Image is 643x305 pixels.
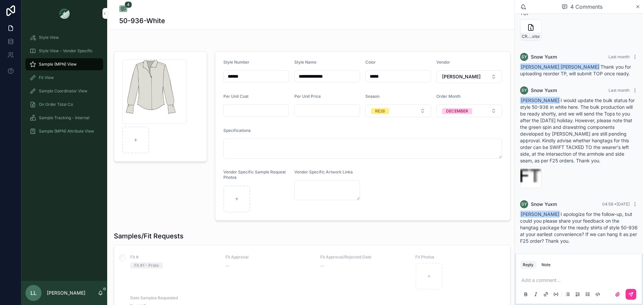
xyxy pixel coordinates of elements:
span: Snow Yuxm [531,201,557,208]
h1: Samples/Fit Requests [114,231,184,241]
span: [PERSON_NAME] [442,73,481,80]
span: Sample (MPN) Attribute View [39,129,94,134]
span: Sample Coordinator View [39,88,87,94]
span: Order Month [436,94,460,99]
span: Vendor Specific Artwork Links [294,169,353,174]
button: Select Button [436,70,502,83]
div: Note [542,262,551,268]
div: Fit #1 - Proto [134,262,159,269]
span: Last month [609,54,630,59]
span: Specifications [223,128,251,133]
span: I apologize for the follow-up, but could you please share your feedback on the hangtag package fo... [520,211,638,244]
div: DECEMBER [446,108,468,114]
span: Last month [609,88,630,93]
div: RE26 [375,108,385,114]
span: Sample Tracking - Internal [39,115,89,121]
span: On Order Total Co [39,102,73,107]
span: Style View [39,35,59,40]
span: [PERSON_NAME] [PERSON_NAME] [520,63,600,70]
span: Fit Approval [225,254,312,260]
span: .xlsx [531,34,540,39]
span: Per Unit Price [294,94,321,99]
div: scrollable content [21,27,107,146]
span: I would update the bulk status for style 50-936 in white here. The bulk production will be ready ... [520,97,635,163]
span: Style View - Vendor Specific [39,48,93,54]
span: Vendor Specific Sample Request Photos [223,169,286,180]
a: Sample Coordinator View [25,85,103,97]
button: Select Button [436,104,502,117]
span: Sample (MPN) View [39,62,77,67]
span: SY [521,202,527,207]
a: Sample (MPN) View [25,58,103,70]
span: Fit # [130,254,217,260]
span: -- [225,262,229,269]
span: 4 [125,1,132,8]
a: Style View - Vendor Specific [25,45,103,57]
span: LL [30,289,37,297]
span: -- [320,262,324,269]
span: Fit Photos [415,254,502,260]
p: [PERSON_NAME] [47,290,85,296]
span: Fit View [39,75,54,80]
button: 4 [119,5,127,13]
span: Snow Yuxm [531,87,557,94]
span: 04:58 • [DATE] [602,202,630,207]
span: Vendor [436,60,450,65]
button: Note [539,261,553,269]
span: SY [521,54,527,60]
span: Snow Yuxm [531,54,557,60]
span: Style Number [223,60,249,65]
a: Sample (MPN) Attribute View [25,125,103,137]
img: App logo [59,8,70,19]
span: [PERSON_NAME] [520,211,560,218]
span: Fit Approval/Rejected Date [320,254,407,260]
a: On Order Total Co [25,98,103,110]
span: SY [521,88,527,93]
a: Sample Tracking - Internal [25,112,103,124]
span: Thank you for uploading reorder TP, will submit TOP once ready. [520,64,631,76]
span: Date Samples Requested [130,295,217,301]
button: Select Button [365,104,431,117]
span: Color [365,60,376,65]
h1: 50-936-White [119,16,165,25]
span: 4 Comments [570,3,602,11]
span: Style Name [294,60,316,65]
span: CRW#50-936_Bassette-shirt_RESORT-REORDER_[DATE] [522,34,531,39]
span: Season [365,94,379,99]
span: Per Unit Cost [223,94,248,99]
a: Fit View [25,72,103,84]
a: Style View [25,31,103,44]
span: [PERSON_NAME] [520,97,560,104]
button: Reply [520,261,536,269]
